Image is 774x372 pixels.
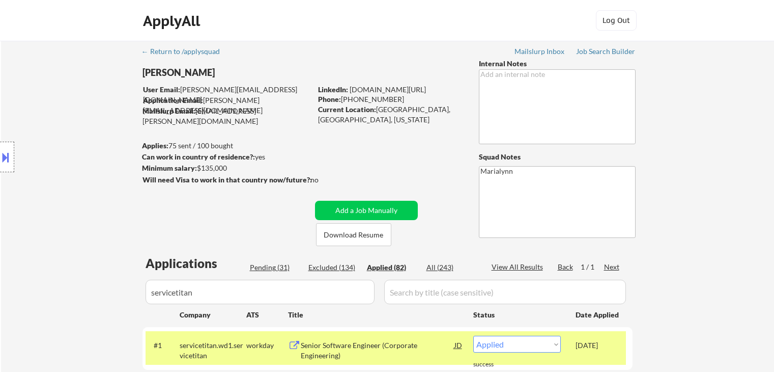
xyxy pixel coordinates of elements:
div: 75 sent / 100 bought [142,141,311,151]
div: 1 / 1 [581,262,604,272]
div: Mailslurp Inbox [514,48,565,55]
div: [PERSON_NAME][EMAIL_ADDRESS][DOMAIN_NAME] [143,95,311,115]
a: Job Search Builder [576,47,636,58]
button: Log Out [596,10,637,31]
div: [GEOGRAPHIC_DATA], [GEOGRAPHIC_DATA], [US_STATE] [318,104,462,124]
div: [DATE] [576,340,620,351]
div: Company [180,310,246,320]
div: Squad Notes [479,152,636,162]
div: [PERSON_NAME][EMAIL_ADDRESS][DOMAIN_NAME] [143,85,311,104]
div: Title [288,310,464,320]
div: JD [453,336,464,354]
strong: Can work in country of residence?: [142,152,255,161]
div: Date Applied [576,310,620,320]
div: Excluded (134) [308,262,359,273]
div: success [473,360,514,369]
button: Add a Job Manually [315,201,418,220]
strong: Current Location: [318,105,376,114]
div: [EMAIL_ADDRESS][PERSON_NAME][DOMAIN_NAME] [142,106,311,126]
div: Job Search Builder [576,48,636,55]
div: Status [473,305,561,324]
div: ← Return to /applysquad [141,48,230,55]
strong: Will need Visa to work in that country now/future?: [142,175,312,184]
div: no [310,175,339,185]
strong: Phone: [318,95,341,103]
div: View All Results [492,262,546,272]
div: Pending (31) [250,262,301,273]
div: ApplyAll [143,12,203,30]
a: Mailslurp Inbox [514,47,565,58]
div: [PERSON_NAME] [142,66,352,79]
div: yes [142,152,308,162]
div: Back [558,262,574,272]
a: [DOMAIN_NAME][URL] [350,85,426,94]
div: Applied (82) [367,262,418,273]
input: Search by title (case sensitive) [384,280,626,304]
a: ← Return to /applysquad [141,47,230,58]
div: Applications [146,257,246,270]
div: servicetitan.wd1.servicetitan [180,340,246,360]
button: Download Resume [316,223,391,246]
div: Senior Software Engineer (Corporate Engineering) [301,340,454,360]
div: $135,000 [142,163,311,173]
div: ATS [246,310,288,320]
strong: LinkedIn: [318,85,348,94]
div: All (243) [426,262,477,273]
div: workday [246,340,288,351]
div: Next [604,262,620,272]
div: [PHONE_NUMBER] [318,94,462,104]
div: Internal Notes [479,59,636,69]
div: #1 [154,340,171,351]
input: Search by company (case sensitive) [146,280,375,304]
